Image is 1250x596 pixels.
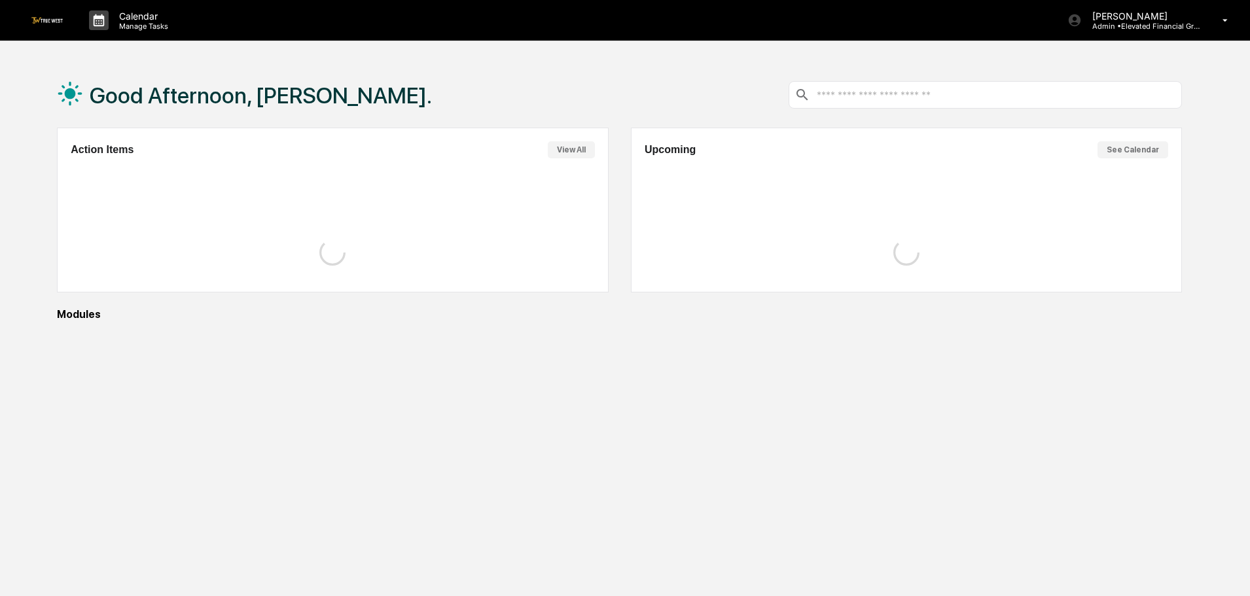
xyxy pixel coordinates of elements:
p: Admin • Elevated Financial Group [1082,22,1204,31]
h2: Action Items [71,144,134,156]
p: [PERSON_NAME] [1082,10,1204,22]
h1: Good Afternoon, [PERSON_NAME]. [90,82,432,109]
img: logo [31,17,63,23]
button: View All [548,141,595,158]
div: Modules [57,308,1182,321]
p: Calendar [109,10,175,22]
button: See Calendar [1098,141,1168,158]
h2: Upcoming [645,144,696,156]
p: Manage Tasks [109,22,175,31]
